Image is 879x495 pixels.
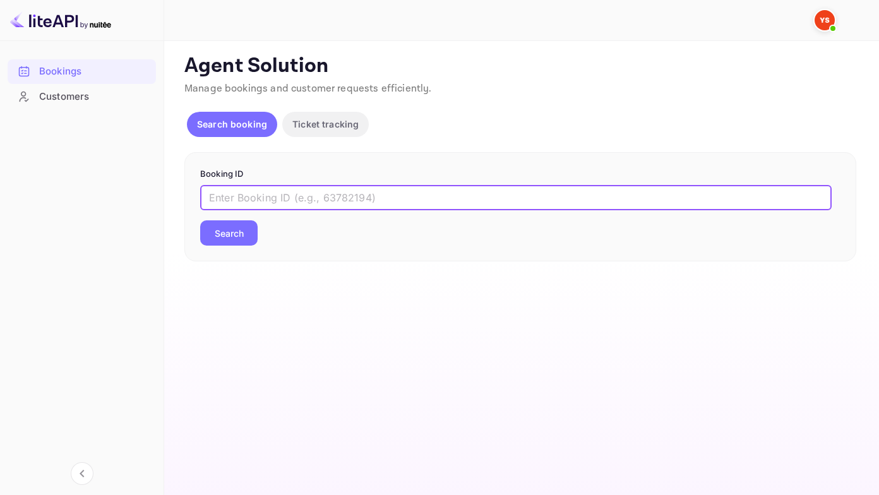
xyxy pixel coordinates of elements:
div: Customers [8,85,156,109]
div: Customers [39,90,150,104]
button: Search [200,220,258,246]
img: LiteAPI logo [10,10,111,30]
input: Enter Booking ID (e.g., 63782194) [200,185,832,210]
a: Bookings [8,59,156,83]
p: Agent Solution [184,54,856,79]
img: Yandex Support [815,10,835,30]
a: Customers [8,85,156,108]
div: Bookings [8,59,156,84]
p: Ticket tracking [292,117,359,131]
span: Manage bookings and customer requests efficiently. [184,82,432,95]
div: Bookings [39,64,150,79]
p: Search booking [197,117,267,131]
p: Booking ID [200,168,840,181]
button: Collapse navigation [71,462,93,485]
